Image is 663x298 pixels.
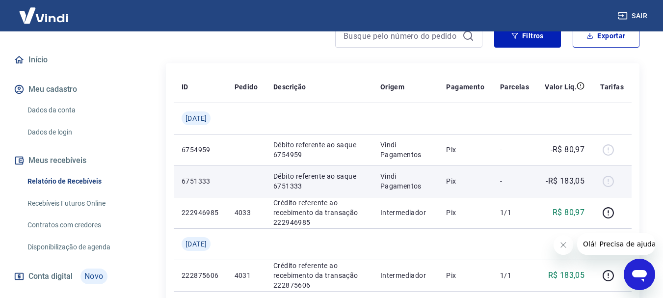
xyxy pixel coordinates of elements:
p: Vindi Pagamentos [380,140,431,160]
button: Meus recebíveis [12,150,135,171]
a: Início [12,49,135,71]
button: Exportar [573,24,639,48]
span: Novo [80,269,107,284]
p: 4033 [235,208,258,217]
p: Pix [446,176,484,186]
p: Crédito referente ao recebimento da transação 222946985 [273,198,365,227]
p: 222875606 [182,271,219,280]
p: -R$ 80,97 [551,144,585,156]
button: Meu cadastro [12,79,135,100]
p: Tarifas [600,82,624,92]
p: R$ 183,05 [548,270,585,281]
p: Origem [380,82,404,92]
p: -R$ 183,05 [546,175,584,187]
p: R$ 80,97 [553,207,584,218]
p: Crédito referente ao recebimento da transação 222875606 [273,261,365,290]
img: Vindi [12,0,76,30]
iframe: Fechar mensagem [554,235,573,255]
p: 6751333 [182,176,219,186]
p: 222946985 [182,208,219,217]
a: Dados da conta [24,100,135,120]
a: Contratos com credores [24,215,135,235]
p: Vindi Pagamentos [380,171,431,191]
p: Pix [446,145,484,155]
p: Descrição [273,82,306,92]
p: 4031 [235,271,258,280]
a: Conta digitalNovo [12,265,135,288]
p: Intermediador [380,271,431,280]
a: Relatório de Recebíveis [24,171,135,191]
p: Pix [446,208,484,217]
p: ID [182,82,188,92]
p: - [500,145,529,155]
span: [DATE] [186,239,207,249]
a: Recebíveis Futuros Online [24,193,135,214]
p: 1/1 [500,271,529,280]
p: 6754959 [182,145,219,155]
p: Intermediador [380,208,431,217]
a: Disponibilização de agenda [24,237,135,257]
button: Filtros [494,24,561,48]
p: Débito referente ao saque 6751333 [273,171,365,191]
span: [DATE] [186,113,207,123]
p: Parcelas [500,82,529,92]
p: - [500,176,529,186]
input: Busque pelo número do pedido [344,28,458,43]
span: Olá! Precisa de ajuda? [6,7,82,15]
p: Pagamento [446,82,484,92]
p: Pix [446,271,484,280]
p: Pedido [235,82,258,92]
p: Débito referente ao saque 6754959 [273,140,365,160]
button: Sair [616,7,651,25]
a: Dados de login [24,122,135,142]
p: 1/1 [500,208,529,217]
iframe: Botão para abrir a janela de mensagens [624,259,655,290]
iframe: Mensagem da empresa [577,233,655,255]
p: Valor Líq. [545,82,577,92]
span: Conta digital [28,270,73,283]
